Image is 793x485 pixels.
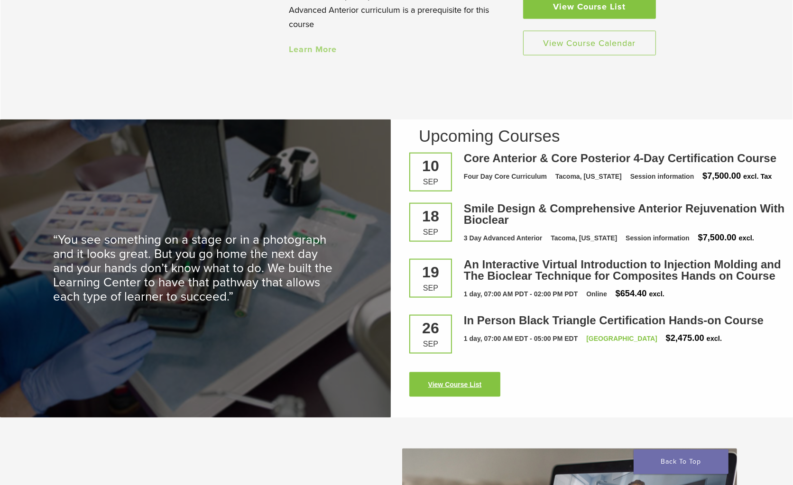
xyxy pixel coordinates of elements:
p: “You see something on a stage or in a photograph and it looks great. But you go home the next day... [53,233,338,304]
div: Four Day Core Curriculum [464,172,547,182]
div: Tacoma, [US_STATE] [555,172,622,182]
span: excl. [649,290,664,298]
div: Sep [417,284,444,292]
div: 1 day, 07:00 AM EDT - 05:00 PM EDT [464,334,578,344]
div: 19 [417,265,444,280]
div: Tacoma, [US_STATE] [551,233,617,243]
span: $7,500.00 [698,233,737,242]
h2: Upcoming Courses [419,128,776,144]
div: Sep [417,229,444,236]
span: $7,500.00 [702,171,741,181]
div: 10 [417,158,444,174]
a: Learn More [289,44,337,55]
a: Back To Top [634,449,728,474]
div: Session information [630,172,694,182]
a: In Person Black Triangle Certification Hands-on Course [464,314,764,327]
div: 18 [417,209,444,224]
a: Core Anterior & Core Posterior 4-Day Certification Course [464,152,776,165]
div: 3 Day Advanced Anterior [464,233,542,243]
span: excl. Tax [743,173,772,180]
span: excl. [739,234,754,242]
div: Online [586,289,607,299]
a: View Course List [409,372,500,397]
span: excl. [707,335,722,342]
a: [GEOGRAPHIC_DATA] [586,335,657,342]
div: Sep [417,178,444,186]
span: $654.40 [616,289,647,298]
a: Smile Design & Comprehensive Anterior Rejuvenation With Bioclear [464,202,784,226]
div: 26 [417,320,444,336]
div: Session information [626,233,690,243]
a: An Interactive Virtual Introduction to Injection Molding and The Bioclear Technique for Composite... [464,258,781,282]
span: $2,475.00 [666,333,704,343]
div: Sep [417,340,444,348]
div: 1 day, 07:00 AM PDT - 02:00 PM PDT [464,289,578,299]
a: View Course Calendar [523,31,656,55]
